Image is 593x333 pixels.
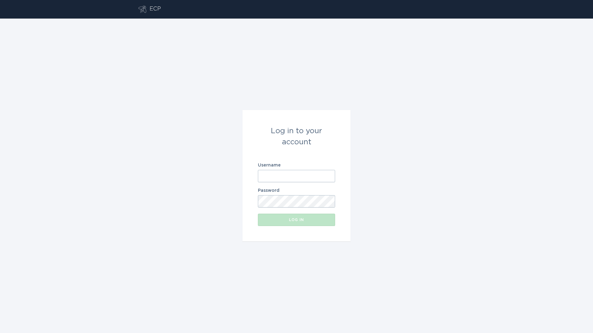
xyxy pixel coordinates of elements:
[258,214,335,226] button: Log in
[258,163,335,167] label: Username
[258,125,335,148] div: Log in to your account
[149,6,161,13] div: ECP
[258,188,335,193] label: Password
[138,6,146,13] button: Go to dashboard
[261,218,332,222] div: Log in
